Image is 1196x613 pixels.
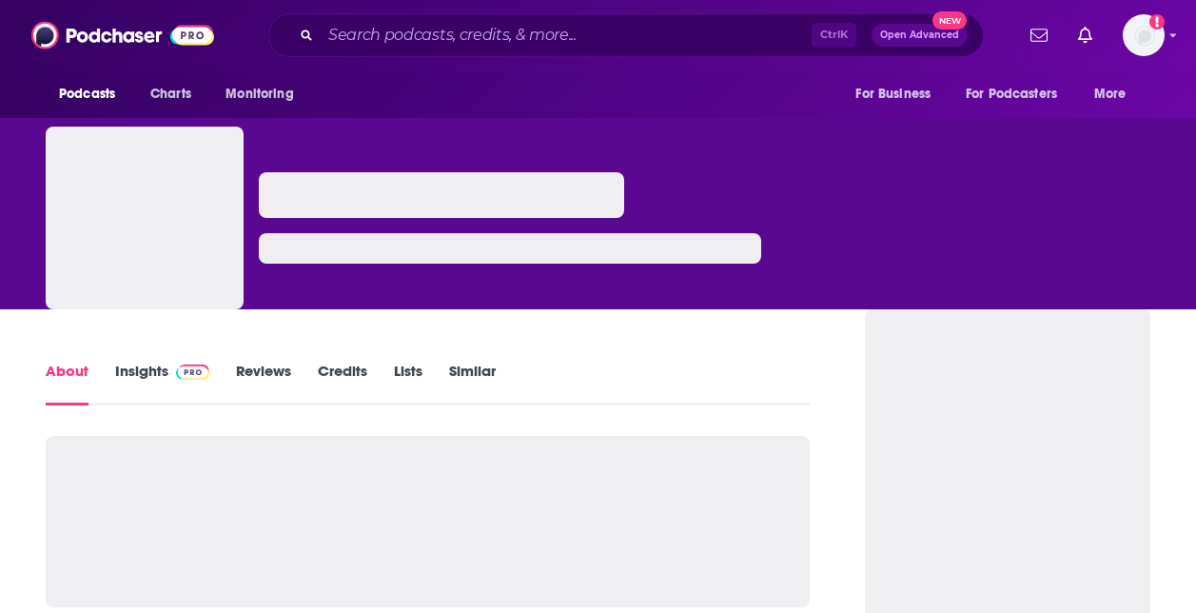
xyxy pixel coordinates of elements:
[321,20,812,50] input: Search podcasts, credits, & more...
[138,76,203,112] a: Charts
[966,81,1057,108] span: For Podcasters
[1149,14,1165,30] svg: Add a profile image
[150,81,191,108] span: Charts
[1123,14,1165,56] img: User Profile
[46,362,88,405] a: About
[812,23,856,48] span: Ctrl K
[31,17,214,53] img: Podchaser - Follow, Share and Rate Podcasts
[394,362,422,405] a: Lists
[212,76,318,112] button: open menu
[1123,14,1165,56] span: Logged in as Shift_2
[176,365,209,380] img: Podchaser Pro
[236,362,291,405] a: Reviews
[880,30,959,40] span: Open Advanced
[1070,19,1100,51] a: Show notifications dropdown
[1081,76,1150,112] button: open menu
[59,81,115,108] span: Podcasts
[872,24,968,47] button: Open AdvancedNew
[1123,14,1165,56] button: Show profile menu
[1094,81,1127,108] span: More
[953,76,1085,112] button: open menu
[1023,19,1055,51] a: Show notifications dropdown
[842,76,954,112] button: open menu
[115,362,209,405] a: InsightsPodchaser Pro
[225,81,293,108] span: Monitoring
[318,362,367,405] a: Credits
[46,76,140,112] button: open menu
[932,11,967,30] span: New
[268,13,984,57] div: Search podcasts, credits, & more...
[449,362,496,405] a: Similar
[855,81,931,108] span: For Business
